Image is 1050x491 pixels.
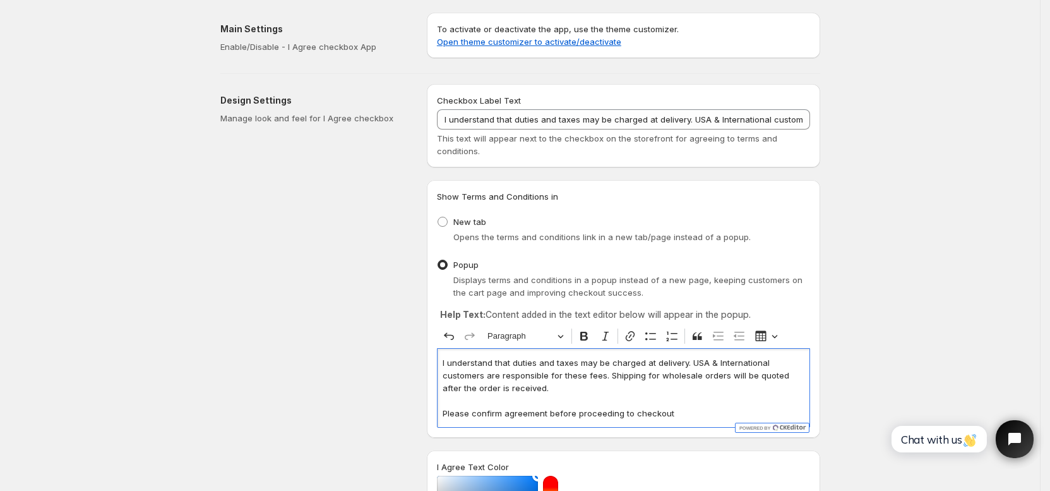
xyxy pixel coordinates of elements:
[437,23,810,48] p: To activate or deactivate the app, use the theme customizer.
[440,308,807,321] p: Content added in the text editor below will appear in the popup.
[220,23,407,35] h2: Main Settings
[453,232,751,242] span: Opens the terms and conditions link in a new tab/page instead of a popup.
[437,95,521,106] span: Checkbox Label Text
[453,260,479,270] span: Popup
[437,324,810,348] div: Editor toolbar
[443,356,804,394] p: I understand that duties and taxes may be charged at delivery. USA & International customers are ...
[453,275,802,298] span: Displays terms and conditions in a popup instead of a new page, keeping customers on the cart pag...
[437,191,558,202] span: Show Terms and Conditions in
[437,37,621,47] a: Open theme customizer to activate/deactivate
[487,329,553,344] span: Paragraph
[437,348,810,427] div: Editor editing area: main. Press ⌥0 for help.
[878,409,1044,469] iframe: Tidio Chat
[220,94,407,107] h2: Design Settings
[440,309,486,320] strong: Help Text:
[443,407,804,420] p: Please confirm agreement before proceeding to checkout
[220,40,407,53] p: Enable/Disable - I Agree checkbox App
[453,217,486,227] span: New tab
[220,112,407,124] p: Manage look and feel for I Agree checkbox
[437,133,777,156] span: This text will appear next to the checkbox on the storefront for agreeing to terms and conditions.
[738,425,770,431] span: Powered by
[437,461,509,473] label: I Agree Text Color
[482,327,569,346] button: Paragraph, Heading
